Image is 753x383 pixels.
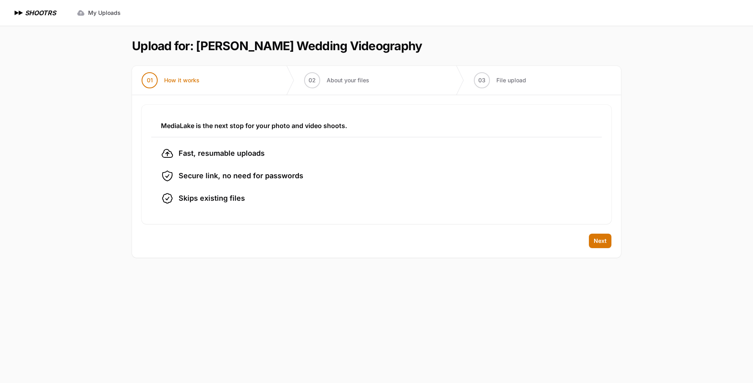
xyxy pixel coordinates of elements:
span: About your files [327,76,369,84]
span: 01 [147,76,153,84]
span: Secure link, no need for passwords [179,170,303,181]
h1: Upload for: [PERSON_NAME] Wedding Videography [132,39,422,53]
button: 01 How it works [132,66,209,95]
span: Skips existing files [179,193,245,204]
button: Next [589,234,611,248]
h3: MediaLake is the next stop for your photo and video shoots. [161,121,592,130]
span: 02 [309,76,316,84]
h1: SHOOTRS [25,8,56,18]
span: Next [594,237,607,245]
a: SHOOTRS SHOOTRS [13,8,56,18]
span: File upload [496,76,526,84]
button: 02 About your files [294,66,379,95]
span: My Uploads [88,9,121,17]
a: My Uploads [72,6,125,20]
img: SHOOTRS [13,8,25,18]
button: 03 File upload [464,66,536,95]
span: 03 [478,76,486,84]
span: Fast, resumable uploads [179,148,265,159]
span: How it works [164,76,200,84]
